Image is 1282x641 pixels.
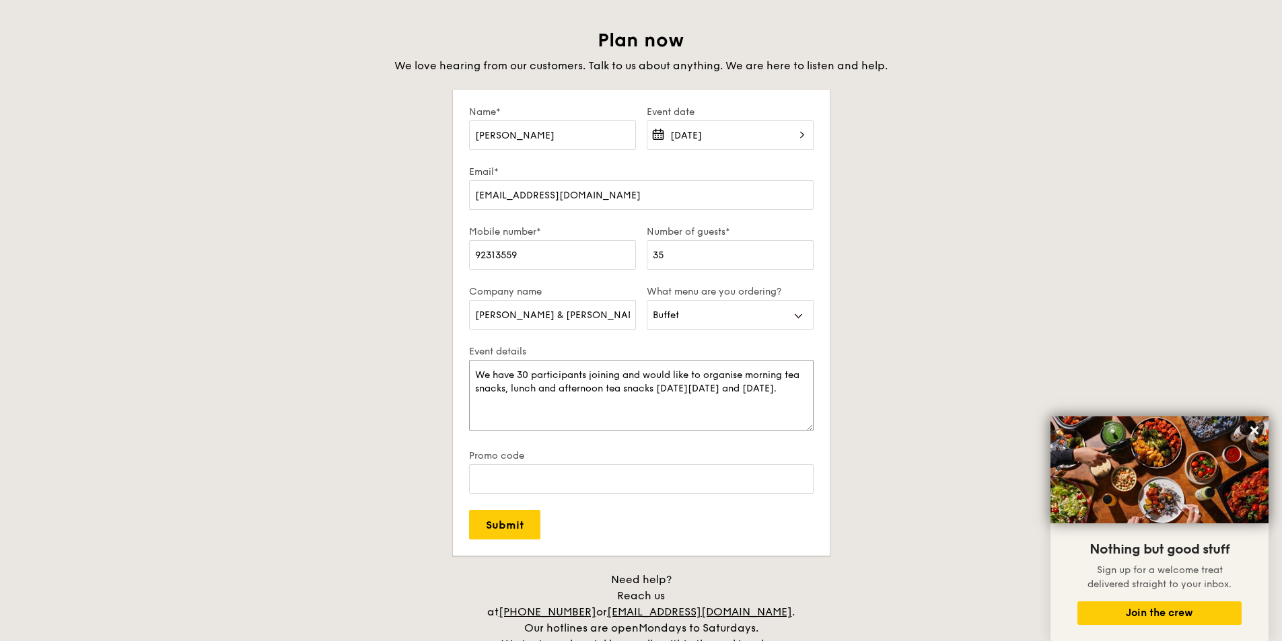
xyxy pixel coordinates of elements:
[469,226,636,237] label: Mobile number*
[469,286,636,297] label: Company name
[499,605,596,618] a: [PHONE_NUMBER]
[1090,541,1230,558] span: Nothing but good stuff
[394,59,888,72] span: We love hearing from our customers. Talk to us about anything. We are here to listen and help.
[1088,564,1232,590] span: Sign up for a welcome treat delivered straight to your inbox.
[469,450,814,461] label: Promo code
[1244,420,1265,441] button: Close
[647,226,814,237] label: Number of guests*
[469,106,636,118] label: Name*
[1050,416,1269,523] img: DSC07876-Edit02-Large.jpeg
[607,605,792,618] a: [EMAIL_ADDRESS][DOMAIN_NAME]
[639,621,758,634] span: Mondays to Saturdays.
[647,106,814,118] label: Event date
[469,510,540,539] input: Submit
[469,346,814,357] label: Event details
[469,166,814,178] label: Email*
[598,29,684,52] span: Plan now
[469,360,814,431] textarea: Let us know details such as your venue address, event time, preferred menu, dietary requirements,...
[647,286,814,297] label: What menu are you ordering?
[1077,601,1242,625] button: Join the crew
